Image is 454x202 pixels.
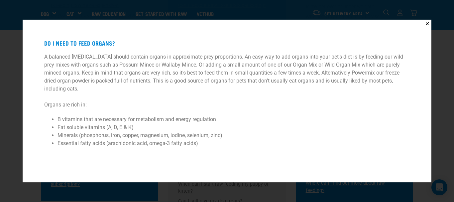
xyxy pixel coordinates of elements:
[44,40,409,47] h4: Do I need to feed organs?
[423,20,431,28] button: Close
[57,123,396,131] li: Fat soluble vitamins (A, D, E & K)
[44,53,409,109] p: A balanced [MEDICAL_DATA] should contain organs in approximate prey proportions. An easy way to a...
[57,131,396,139] li: Minerals (phosphorus, iron, copper, magnesium, iodine, selenium, zinc)
[57,115,396,123] li: B vitamins that are necessary for metabolism and energy regulation
[57,139,396,147] li: Essential fatty acids (arachidonic acid, omega-3 fatty acids)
